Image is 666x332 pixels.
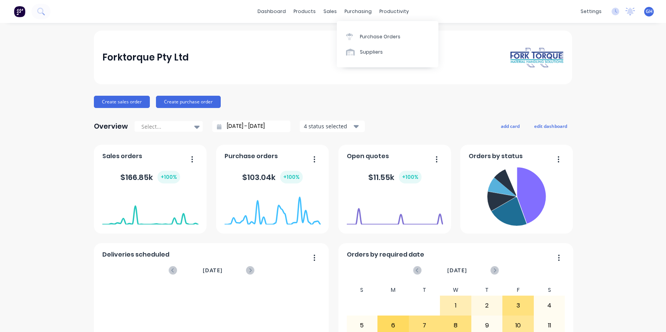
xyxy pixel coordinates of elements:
[503,296,533,315] div: 3
[156,96,221,108] button: Create purchase order
[472,296,502,315] div: 2
[14,6,25,17] img: Factory
[304,122,352,130] div: 4 status selected
[102,250,169,259] span: Deliveries scheduled
[577,6,605,17] div: settings
[320,6,341,17] div: sales
[440,296,471,315] div: 1
[360,33,400,40] div: Purchase Orders
[94,119,128,134] div: Overview
[346,285,378,296] div: S
[471,285,503,296] div: T
[409,285,440,296] div: T
[120,171,180,183] div: $ 166.85k
[337,44,438,60] a: Suppliers
[300,121,365,132] button: 4 status selected
[254,6,290,17] a: dashboard
[447,266,467,275] span: [DATE]
[502,285,534,296] div: F
[440,285,471,296] div: W
[469,152,523,161] span: Orders by status
[496,121,525,131] button: add card
[102,152,142,161] span: Sales orders
[102,50,189,65] div: Forktorque Pty Ltd
[242,171,303,183] div: $ 103.04k
[347,152,389,161] span: Open quotes
[376,6,413,17] div: productivity
[203,266,223,275] span: [DATE]
[290,6,320,17] div: products
[399,171,422,183] div: + 100 %
[280,171,303,183] div: + 100 %
[337,29,438,44] a: Purchase Orders
[534,296,565,315] div: 4
[368,171,422,183] div: $ 11.55k
[347,250,424,259] span: Orders by required date
[225,152,278,161] span: Purchase orders
[377,285,409,296] div: M
[529,121,572,131] button: edit dashboard
[94,96,150,108] button: Create sales order
[646,8,653,15] span: GH
[534,285,565,296] div: S
[157,171,180,183] div: + 100 %
[510,47,564,68] img: Forktorque Pty Ltd
[360,49,383,56] div: Suppliers
[341,6,376,17] div: purchasing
